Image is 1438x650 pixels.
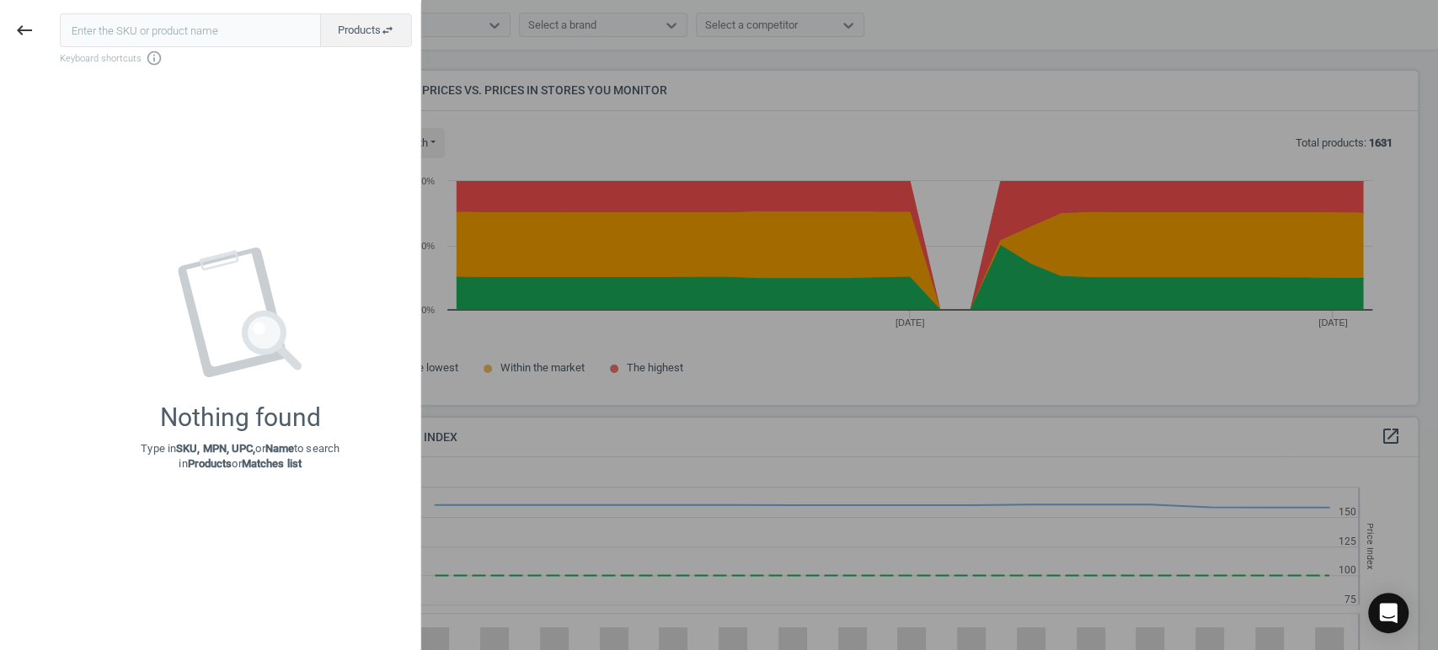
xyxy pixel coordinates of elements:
[265,442,294,455] strong: Name
[60,50,412,67] span: Keyboard shortcuts
[160,402,321,433] div: Nothing found
[320,13,412,47] button: Productsswap_horiz
[141,441,339,472] p: Type in or to search in or
[14,20,35,40] i: keyboard_backspace
[5,11,44,51] button: keyboard_backspace
[1368,593,1409,633] div: Open Intercom Messenger
[381,24,394,37] i: swap_horiz
[338,23,394,38] span: Products
[176,442,255,455] strong: SKU, MPN, UPC,
[242,457,302,470] strong: Matches list
[188,457,233,470] strong: Products
[60,13,321,47] input: Enter the SKU or product name
[146,50,163,67] i: info_outline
